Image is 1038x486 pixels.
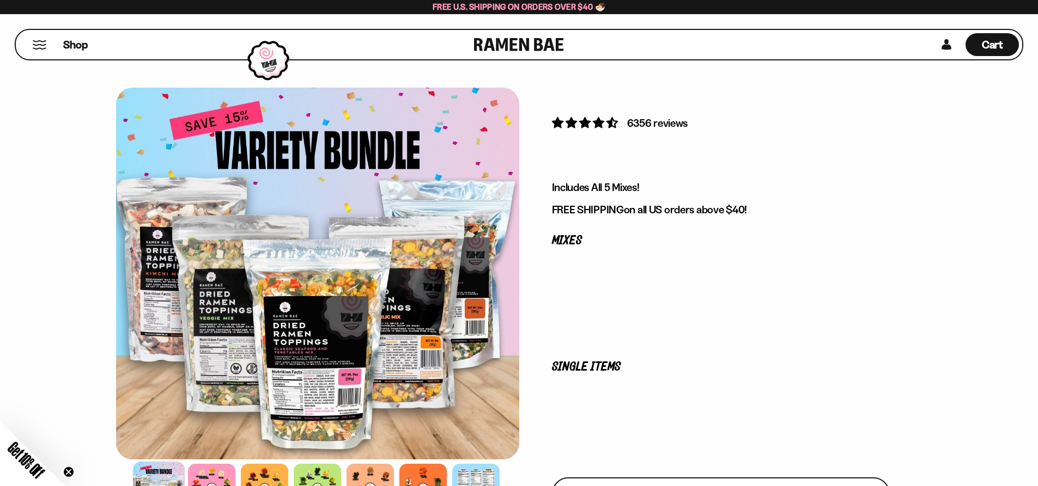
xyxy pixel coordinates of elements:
[552,362,890,372] p: Single Items
[32,40,47,50] button: Mobile Menu Trigger
[966,30,1019,59] div: Cart
[63,466,74,477] button: Close teaser
[63,33,88,56] a: Shop
[552,181,890,194] p: Includes All 5 Mixes!
[552,203,890,217] p: on all US orders above $40!
[627,116,688,130] span: 6356 reviews
[5,439,47,481] span: Get 10% Off
[552,116,620,130] span: 4.63 stars
[552,236,890,246] p: Mixes
[433,2,605,12] span: Free U.S. Shipping on Orders over $40 🍜
[63,38,88,52] span: Shop
[982,38,1003,51] span: Cart
[552,203,624,216] strong: FREE SHIPPING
